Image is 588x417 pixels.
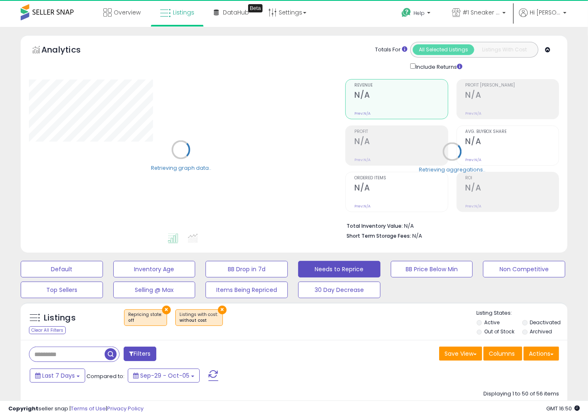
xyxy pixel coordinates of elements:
[474,44,535,55] button: Listings With Cost
[151,164,211,171] div: Retrieving graph data..
[375,46,407,54] div: Totals For
[414,10,425,17] span: Help
[463,8,500,17] span: #1 Sneaker Service
[519,8,566,27] a: Hi [PERSON_NAME]
[404,62,472,71] div: Include Returns
[8,405,38,412] strong: Copyright
[401,7,411,18] i: Get Help
[395,1,439,27] a: Help
[391,261,473,277] button: BB Price Below Min
[483,261,565,277] button: Non Competitive
[113,261,196,277] button: Inventory Age
[419,166,485,173] div: Retrieving aggregations..
[298,282,380,298] button: 30 Day Decrease
[8,405,143,413] div: seller snap | |
[21,282,103,298] button: Top Sellers
[248,4,263,12] div: Tooltip anchor
[298,261,380,277] button: Needs to Reprice
[206,282,288,298] button: Items Being Repriced
[223,8,249,17] span: DataHub
[173,8,194,17] span: Listings
[21,261,103,277] button: Default
[206,261,288,277] button: BB Drop in 7d
[41,44,97,58] h5: Analytics
[114,8,141,17] span: Overview
[530,8,561,17] span: Hi [PERSON_NAME]
[113,282,196,298] button: Selling @ Max
[413,44,474,55] button: All Selected Listings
